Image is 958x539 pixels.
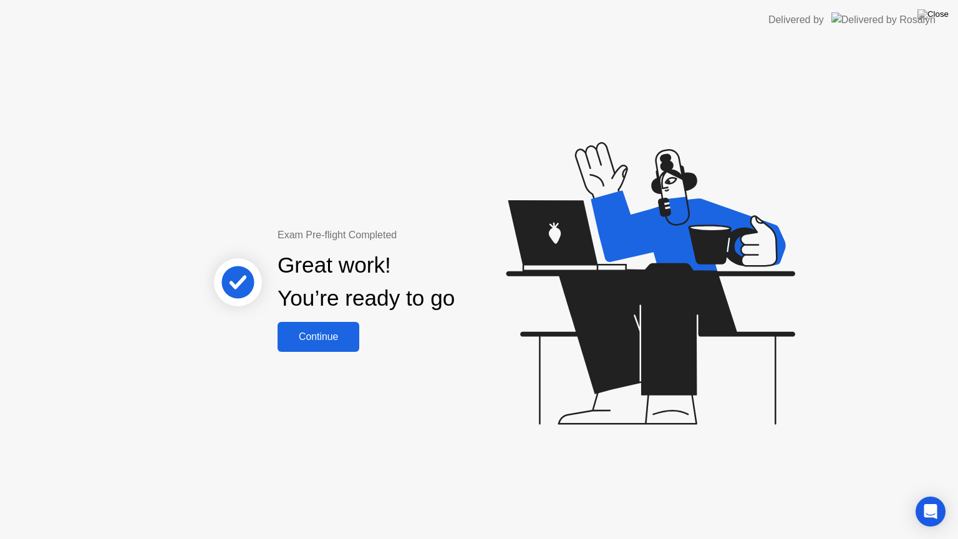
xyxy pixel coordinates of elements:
[278,322,359,352] button: Continue
[831,12,936,27] img: Delivered by Rosalyn
[278,249,455,315] div: Great work! You’re ready to go
[917,9,949,19] img: Close
[281,331,356,342] div: Continue
[768,12,824,27] div: Delivered by
[278,228,535,243] div: Exam Pre-flight Completed
[916,497,946,527] div: Open Intercom Messenger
